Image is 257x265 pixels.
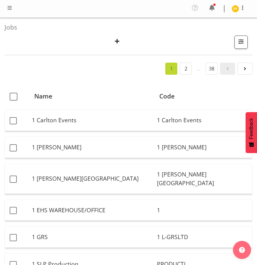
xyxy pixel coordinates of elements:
button: Filter Jobs [234,36,248,49]
h4: Jobs [5,24,248,31]
td: 1 [PERSON_NAME] [155,137,252,158]
td: 1 [PERSON_NAME][GEOGRAPHIC_DATA] [155,164,252,194]
td: 1 L-GRSLTD [155,227,252,248]
span: Code [159,92,175,101]
a: 2 [180,63,192,75]
a: 38 [206,63,218,75]
span: Name [34,92,52,101]
td: 1 Carlton Events [29,110,155,131]
td: 1 [155,200,252,221]
span: Feedback [249,118,254,139]
td: 1 EHS WAREHOUSE/OFFICE [29,200,155,221]
button: Feedback - Show survey [246,112,257,153]
td: 1 GRS [29,227,155,248]
button: Create New Job [111,36,124,49]
td: 1 [PERSON_NAME] [29,137,155,158]
img: seon-young-belding8911.jpg [232,5,239,12]
td: 1 [PERSON_NAME][GEOGRAPHIC_DATA] [29,164,155,194]
img: help-xxl-2.png [239,247,245,253]
td: 1 Carlton Events [155,110,252,131]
